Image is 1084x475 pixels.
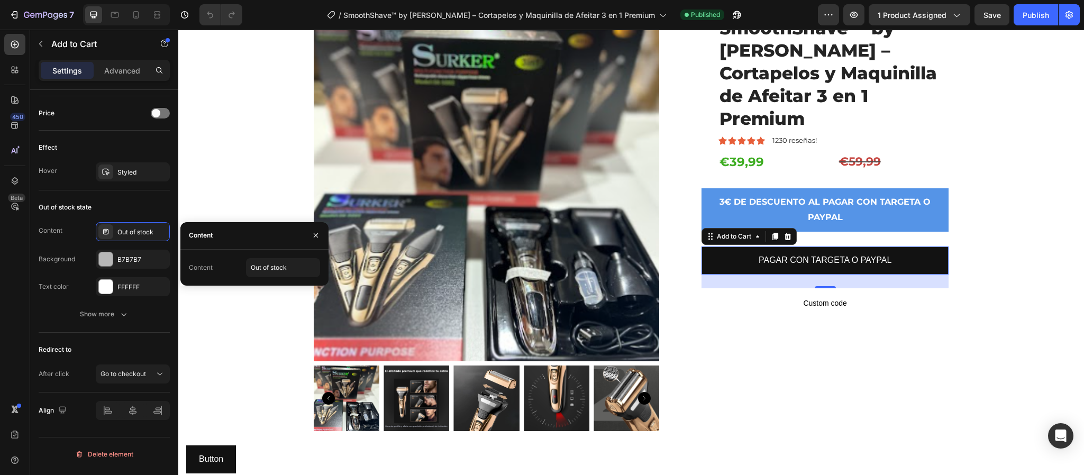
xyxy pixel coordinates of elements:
div: Price [39,108,54,118]
div: Effect [39,143,57,152]
button: <p>3€ DE DESCUENTO AL PAGAR CON TARGETA O PAYPAL &nbsp;</p> [523,159,770,202]
div: 450 [10,113,25,121]
div: Publish [1023,10,1049,21]
iframe: Design area [178,30,1084,475]
div: Hover [39,166,57,176]
button: Carousel Next Arrow [460,362,472,375]
span: / [339,10,341,21]
div: Background [39,254,75,264]
div: Out of stock [117,227,167,237]
img: Cortapelo recargable 3 en 1 - additional image 9 [415,336,481,401]
button: Show more [39,305,170,324]
p: Button [21,422,45,437]
span: Custom code [523,267,770,280]
div: Undo/Redo [199,4,242,25]
div: Delete element [75,448,133,461]
div: Add to Cart [536,202,575,212]
button: Delete element [39,446,170,463]
div: Out of stock state [39,203,92,212]
div: After click [39,369,69,379]
div: Align [39,404,69,418]
div: €39,99 [540,121,651,144]
div: PAGAR CON TARGETA O PAYPAL [580,223,713,239]
p: 3€ DE DESCUENTO AL PAGAR CON TARGETA O PAYPAL [536,165,758,196]
span: Save [983,11,1001,20]
div: Text color [39,282,69,291]
p: Settings [52,65,82,76]
div: Content [189,263,213,272]
p: Add to Cart [51,38,141,50]
div: Content [39,226,62,235]
div: Content [189,231,213,240]
span: Go to checkout [101,370,146,378]
span: Published [691,10,720,20]
button: 1 product assigned [869,4,970,25]
button: 7 [4,4,79,25]
div: Show more [80,309,129,319]
div: FFFFFF [117,282,167,292]
img: Cortapelo recargable 3 en 1 - additional image 6 [135,336,201,401]
button: PAGAR CON TARGETA O PAYPAL [523,217,770,245]
div: Redirect to [39,345,71,354]
button: Publish [1014,4,1058,25]
button: Go to checkout [96,364,170,383]
div: B7B7B7 [117,255,167,264]
div: €59,99 [660,121,770,144]
img: Cortapelo recargable 3 en 1 - additional image 8 [345,336,411,401]
div: Beta [8,194,25,202]
button: Save [974,4,1009,25]
p: 1230 reseñas! [594,106,639,115]
div: Styled [117,168,167,177]
div: Open Intercom Messenger [1048,423,1073,449]
p: 7 [69,8,74,21]
button: <p>Button</p> [8,416,58,444]
span: SmoothShave™ by [PERSON_NAME] – Cortapelos y Maquinilla de Afeitar 3 en 1 Premium [343,10,655,21]
button: Carousel Back Arrow [144,362,157,375]
span: 1 product assigned [878,10,946,21]
p: Advanced [104,65,140,76]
